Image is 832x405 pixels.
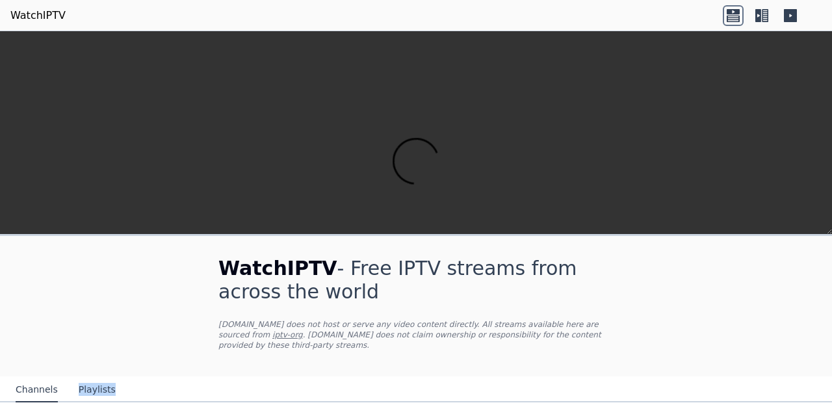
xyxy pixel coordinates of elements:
button: Playlists [79,378,116,402]
h1: - Free IPTV streams from across the world [218,257,614,304]
button: Channels [16,378,58,402]
a: iptv-org [272,330,303,339]
a: WatchIPTV [10,8,66,23]
span: WatchIPTV [218,257,337,280]
p: [DOMAIN_NAME] does not host or serve any video content directly. All streams available here are s... [218,319,614,350]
